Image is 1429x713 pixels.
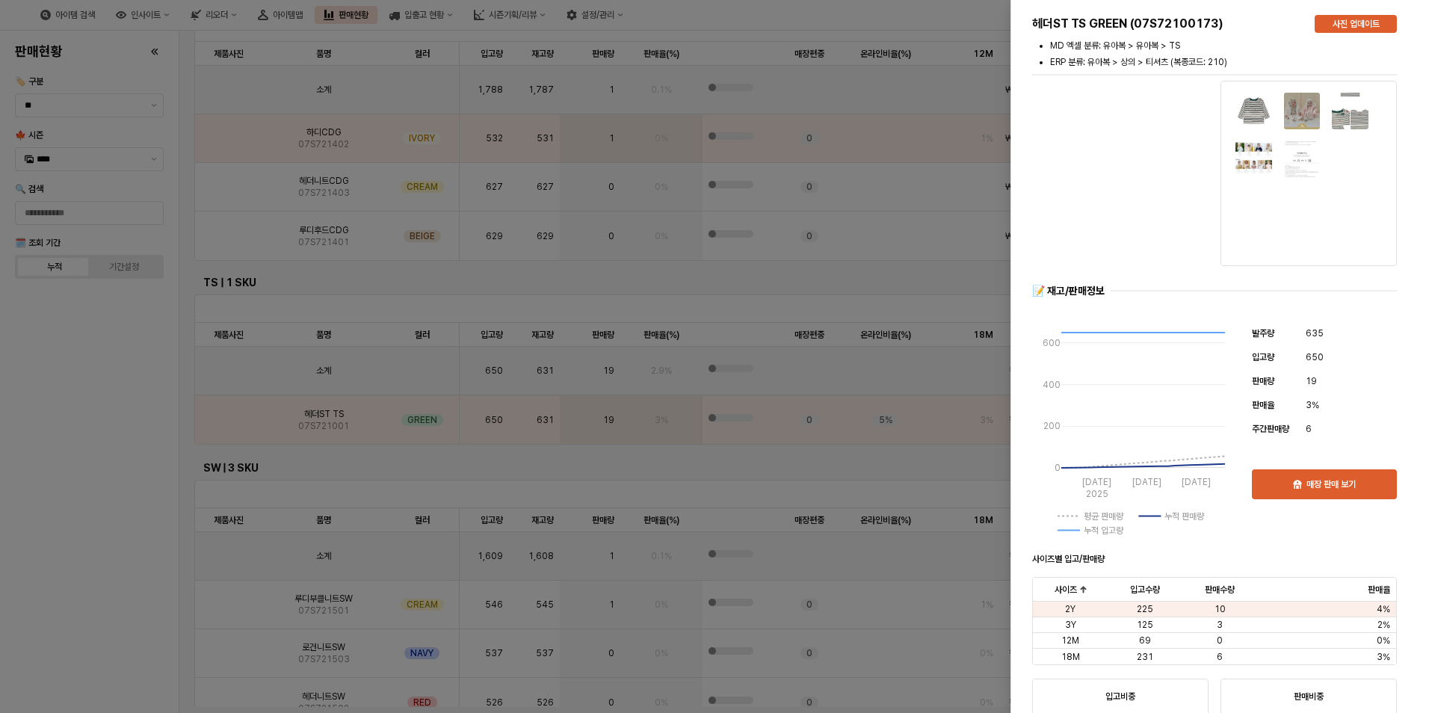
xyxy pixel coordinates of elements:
span: 3% [1306,398,1319,413]
span: 2% [1377,619,1390,631]
span: 판매수량 [1205,584,1235,596]
div: 📝 재고/판매정보 [1032,284,1105,298]
span: 3Y [1065,619,1076,631]
span: 0% [1377,635,1390,646]
span: 판매율 [1368,584,1390,596]
span: 3 [1217,619,1223,631]
span: 6 [1217,651,1223,663]
li: ERP 분류: 유아복 > 상의 > 티셔츠 (복종코드: 210) [1050,55,1397,69]
strong: 사이즈별 입고/판매량 [1032,554,1105,564]
h5: 헤더ST TS GREEN (07S72100173) [1032,16,1303,31]
span: 사이즈 [1055,584,1077,596]
button: 사진 업데이트 [1315,15,1397,33]
span: 18M [1061,651,1080,663]
p: 사진 업데이트 [1333,18,1380,30]
span: 125 [1137,619,1153,631]
span: 69 [1139,635,1151,646]
span: 발주량 [1252,328,1274,339]
span: 3% [1377,651,1390,663]
span: 225 [1137,603,1153,615]
span: 12M [1061,635,1079,646]
span: 입고량 [1252,352,1274,362]
span: 635 [1306,326,1324,341]
button: 매장 판매 보기 [1252,469,1397,499]
strong: 판매비중 [1294,691,1324,702]
span: 4% [1377,603,1390,615]
span: 6 [1306,422,1312,436]
span: 0 [1217,635,1223,646]
span: 주간판매량 [1252,424,1289,434]
span: 입고수량 [1130,584,1160,596]
span: 231 [1137,651,1153,663]
span: 2Y [1065,603,1075,615]
span: 판매량 [1252,376,1274,386]
p: 매장 판매 보기 [1306,478,1356,490]
li: MD 엑셀 분류: 유아복 > 유아복 > TS [1050,39,1397,52]
strong: 입고비중 [1105,691,1135,702]
span: 판매율 [1252,400,1274,410]
span: 10 [1215,603,1226,615]
span: 19 [1306,374,1317,389]
span: 650 [1306,350,1324,365]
